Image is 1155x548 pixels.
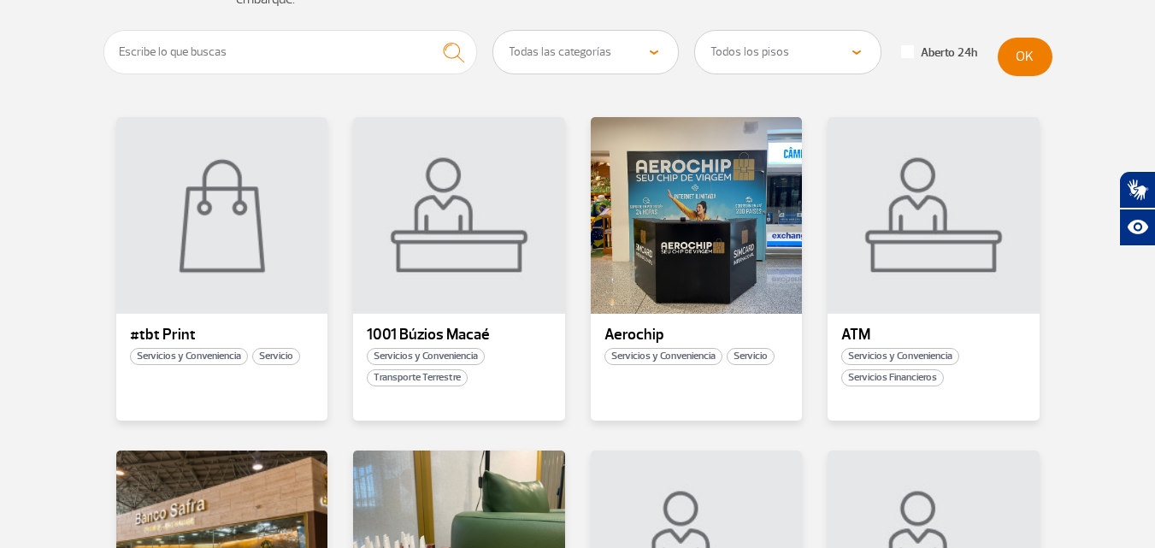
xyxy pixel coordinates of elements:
[998,38,1052,76] button: OK
[604,348,722,365] span: Servicios y Conveniencia
[130,327,315,344] p: #tbt Print
[604,327,789,344] p: Aerochip
[103,30,478,74] input: Escribe lo que buscas
[841,327,1026,344] p: ATM
[727,348,775,365] span: Servicio
[252,348,300,365] span: Servicio
[367,327,551,344] p: 1001 Búzios Macaé
[841,348,959,365] span: Servicios y Conveniencia
[901,45,977,61] label: Aberto 24h
[367,348,485,365] span: Servicios y Conveniencia
[367,369,468,386] span: Transporte Terrestre
[841,369,944,386] span: Servicios Financieros
[1119,171,1155,209] button: Abrir tradutor de língua de sinais.
[1119,171,1155,246] div: Plugin de acessibilidade da Hand Talk.
[1119,209,1155,246] button: Abrir recursos assistivos.
[130,348,248,365] span: Servicios y Conveniencia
